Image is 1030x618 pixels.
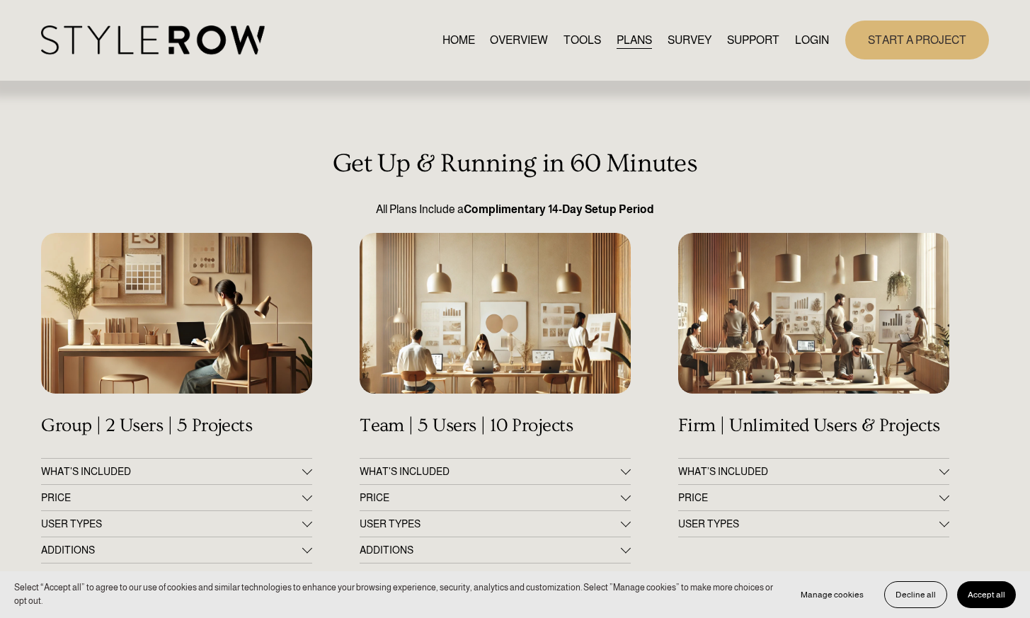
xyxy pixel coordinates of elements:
[41,544,302,556] span: ADDITIONS
[41,149,989,178] h3: Get Up & Running in 60 Minutes
[41,511,312,537] button: USER TYPES
[360,537,631,563] button: ADDITIONS
[563,30,601,50] a: TOOLS
[14,581,776,608] p: Select “Accept all” to agree to our use of cookies and similar technologies to enhance your brows...
[41,25,264,55] img: StyleRow
[727,32,779,49] span: SUPPORT
[41,415,312,437] h4: Group | 2 Users | 5 Projects
[360,492,621,503] span: PRICE
[464,203,654,215] strong: Complimentary 14-Day Setup Period
[442,30,475,50] a: HOME
[678,485,949,510] button: PRICE
[360,518,621,530] span: USER TYPES
[41,537,312,563] button: ADDITIONS
[41,518,302,530] span: USER TYPES
[801,590,864,600] span: Manage cookies
[678,518,939,530] span: USER TYPES
[845,21,989,59] a: START A PROJECT
[968,590,1005,600] span: Accept all
[895,590,936,600] span: Decline all
[668,30,711,50] a: SURVEY
[678,415,949,437] h4: Firm | Unlimited Users & Projects
[360,485,631,510] button: PRICE
[490,30,548,50] a: OVERVIEW
[360,459,631,484] button: WHAT'S INCLUDED
[360,415,631,437] h4: Team | 5 Users | 10 Projects
[360,544,621,556] span: ADDITIONS
[360,466,621,477] span: WHAT'S INCLUDED
[957,581,1016,608] button: Accept all
[727,30,779,50] a: folder dropdown
[41,459,312,484] button: WHAT'S INCLUDED
[41,466,302,477] span: WHAT'S INCLUDED
[678,511,949,537] button: USER TYPES
[678,459,949,484] button: WHAT’S INCLUDED
[360,511,631,537] button: USER TYPES
[678,466,939,477] span: WHAT’S INCLUDED
[41,492,302,503] span: PRICE
[41,201,989,218] p: All Plans Include a
[678,492,939,503] span: PRICE
[41,485,312,510] button: PRICE
[617,30,652,50] a: PLANS
[790,581,874,608] button: Manage cookies
[795,30,829,50] a: LOGIN
[884,581,947,608] button: Decline all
